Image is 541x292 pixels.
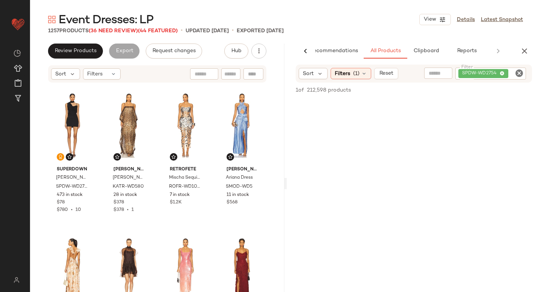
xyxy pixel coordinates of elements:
[67,155,72,159] img: svg%3e
[456,48,476,54] span: Reports
[307,86,351,94] span: 212,598 products
[54,48,97,54] span: Review Products
[57,199,65,206] span: $78
[113,192,137,199] span: 28 in stock
[413,48,439,54] span: Clipboard
[227,192,249,199] span: 11 in stock
[231,48,242,54] span: Hub
[226,184,252,190] span: SMOD-WD5
[57,208,68,212] span: $780
[113,175,144,181] span: [PERSON_NAME]
[89,28,138,34] span: (36 Need Review)
[113,184,144,190] span: KATR-WD580
[221,87,264,163] img: SMOD-WD5_V1.jpg
[379,71,393,77] span: Reset
[237,27,284,35] p: Exported [DATE]
[107,87,151,163] img: KATR-WD580_V1.jpg
[353,70,360,78] span: (1)
[76,208,81,212] span: 10
[131,208,134,212] span: 1
[57,192,83,199] span: 473 in stock
[228,155,233,159] img: svg%3e
[457,16,475,24] a: Details
[423,17,436,23] span: View
[68,208,76,212] span: •
[170,166,201,173] span: retrofete
[335,70,350,78] span: Filters
[481,16,523,24] a: Latest Snapshot
[113,199,124,206] span: $378
[48,16,56,23] img: svg%3e
[11,17,26,32] img: heart_red.DM2ytmEG.svg
[462,70,500,77] span: SPDW-WD2754
[152,48,196,54] span: Request changes
[181,26,183,35] span: •
[115,155,119,159] img: svg%3e
[113,166,145,173] span: [PERSON_NAME]
[164,87,207,163] img: ROFR-WD1053_V1.jpg
[186,27,229,35] p: updated [DATE]
[171,155,176,159] img: svg%3e
[9,277,24,283] img: svg%3e
[515,69,524,78] i: Clear Filter
[113,208,124,212] span: $378
[138,28,178,34] span: (44 Featured)
[169,175,200,181] span: Mischa Sequin Dress
[170,199,182,206] span: $1.2K
[124,208,131,212] span: •
[370,48,401,54] span: All Products
[227,199,237,206] span: $568
[58,155,63,159] img: svg%3e
[59,13,153,28] span: Event Dresses: LP
[56,184,87,190] span: SPDW-WD2754
[48,27,178,35] div: Products
[169,184,200,190] span: ROFR-WD1053
[303,70,314,78] span: Sort
[232,26,234,35] span: •
[57,166,88,173] span: superdown
[56,175,87,181] span: [PERSON_NAME] Drape Mini Dress
[419,14,451,25] button: View
[226,175,253,181] span: Ariana Dress
[224,44,248,59] button: Hub
[51,87,94,163] img: SPDW-WD2754_V1.jpg
[303,48,358,54] span: AI Recommendations
[170,192,190,199] span: 7 in stock
[48,44,103,59] button: Review Products
[146,44,202,59] button: Request changes
[55,70,66,78] span: Sort
[296,86,304,94] span: 1 of
[227,166,258,173] span: [PERSON_NAME]
[87,70,103,78] span: Filters
[374,68,398,79] button: Reset
[14,50,21,57] img: svg%3e
[48,28,59,34] span: 1257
